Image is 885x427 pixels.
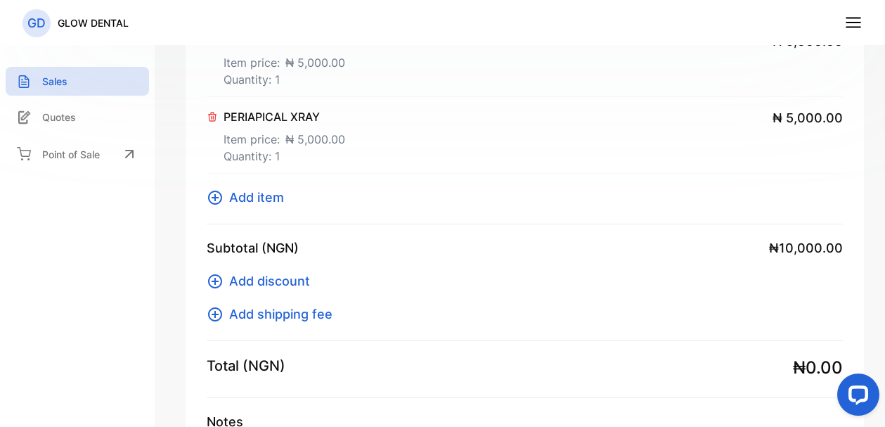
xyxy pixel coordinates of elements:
p: Quantity: 1 [224,71,345,88]
p: Quotes [42,110,76,125]
a: Quotes [6,103,149,132]
span: ₦0.00 [793,355,843,381]
span: ₦ 5,000.00 [285,54,345,71]
span: ₦ 5,000.00 [285,131,345,148]
p: Sales [42,74,67,89]
p: Item price: [224,49,345,71]
span: ₦ 5,000.00 [773,108,843,127]
span: Add item [229,188,284,207]
p: GD [27,14,46,32]
span: Add shipping fee [229,305,332,324]
p: Point of Sale [42,147,100,162]
a: Point of Sale [6,139,149,170]
button: Add discount [207,272,318,291]
a: Sales [6,67,149,96]
p: Subtotal (NGN) [207,238,299,257]
button: Add shipping fee [207,305,341,324]
p: Quantity: 1 [224,148,345,165]
p: Item price: [224,125,345,148]
iframe: LiveChat chat widget [826,368,885,427]
button: Add item [207,188,292,207]
span: ₦10,000.00 [769,238,843,257]
span: Add discount [229,272,310,291]
p: GLOW DENTAL [58,15,129,30]
p: Total (NGN) [207,355,285,376]
p: PERIAPICAL XRAY [224,108,345,125]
